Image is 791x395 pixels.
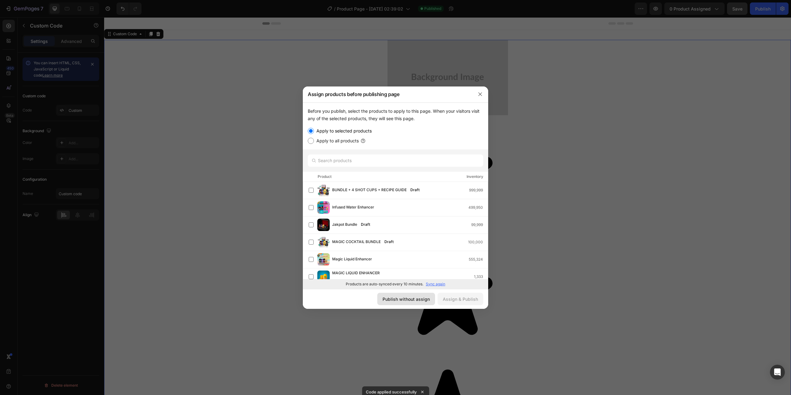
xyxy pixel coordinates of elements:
div: Open Intercom Messenger [770,365,785,380]
img: product-img [317,201,330,214]
label: Apply to selected products [314,127,372,135]
img: product-img [317,236,330,248]
p: Code applied successfully [366,389,417,395]
span: BUNDLE + 4 SHOT CUPS + RECIPE GUIDE [332,187,407,194]
div: Draft [358,221,373,228]
div: Publish without assign [383,296,430,302]
div: 100,000 [468,239,488,245]
input: Search products [308,154,483,167]
p: Products are auto-synced every 10 minutes. [346,281,423,287]
div: Assigned to another template [332,278,390,284]
div: Custom Code [8,14,34,19]
div: 555,324 [469,256,488,263]
span: Infused Water Enhancer [332,204,374,211]
div: Draft [382,239,396,245]
div: Draft [408,187,422,193]
button: Publish without assign [377,293,435,305]
img: product-img [317,184,330,196]
div: 999,999 [469,187,488,193]
img: product-img [317,219,330,231]
div: 1,333 [474,274,488,280]
div: Assign & Publish [443,296,478,302]
span: Magic Liquid Enhancer [332,256,372,263]
span: Jakpot Bundle [332,221,357,228]
div: Assign products before publishing page [303,86,472,102]
div: Before you publish, select the products to apply to this page. When your visitors visit any of th... [308,107,483,122]
div: /> [303,103,488,289]
p: Sync again [426,281,445,287]
div: Product [318,174,332,180]
img: product-img [317,271,330,283]
span: MAGIC LIQUID ENHANCER [332,270,380,277]
span: MAGIC COCKTAIL BUNDLE [332,239,381,246]
div: 99,999 [471,222,488,228]
img: product-img [317,253,330,266]
div: Inventory [467,174,483,180]
label: Apply to all products [314,137,359,145]
button: Assign & Publish [438,293,483,305]
div: 499,950 [468,204,488,211]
